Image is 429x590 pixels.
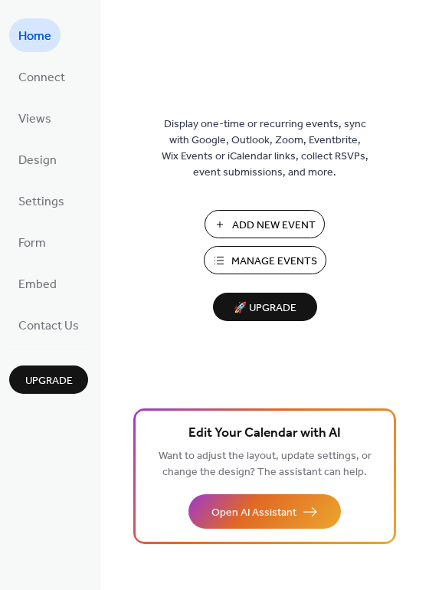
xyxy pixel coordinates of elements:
a: Views [9,101,61,135]
span: Edit Your Calendar with AI [188,423,341,444]
a: Form [9,225,55,259]
span: Connect [18,66,65,90]
span: Embed [18,273,57,297]
span: Want to adjust the layout, update settings, or change the design? The assistant can help. [159,446,372,483]
span: Open AI Assistant [211,505,296,521]
span: Design [18,149,57,173]
span: Display one-time or recurring events, sync with Google, Outlook, Zoom, Eventbrite, Wix Events or ... [162,116,368,181]
span: Views [18,107,51,132]
button: Upgrade [9,365,88,394]
span: 🚀 Upgrade [222,298,308,319]
button: 🚀 Upgrade [213,293,317,321]
a: Home [9,18,61,52]
button: Add New Event [205,210,325,238]
a: Connect [9,60,74,93]
a: Embed [9,267,66,300]
a: Contact Us [9,308,88,342]
a: Settings [9,184,74,218]
button: Open AI Assistant [188,494,341,529]
span: Settings [18,190,64,215]
span: Add New Event [232,218,316,234]
button: Manage Events [204,246,326,274]
span: Form [18,231,46,256]
span: Home [18,25,51,49]
span: Contact Us [18,314,79,339]
span: Manage Events [231,254,317,270]
span: Upgrade [25,373,73,389]
a: Design [9,143,66,176]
